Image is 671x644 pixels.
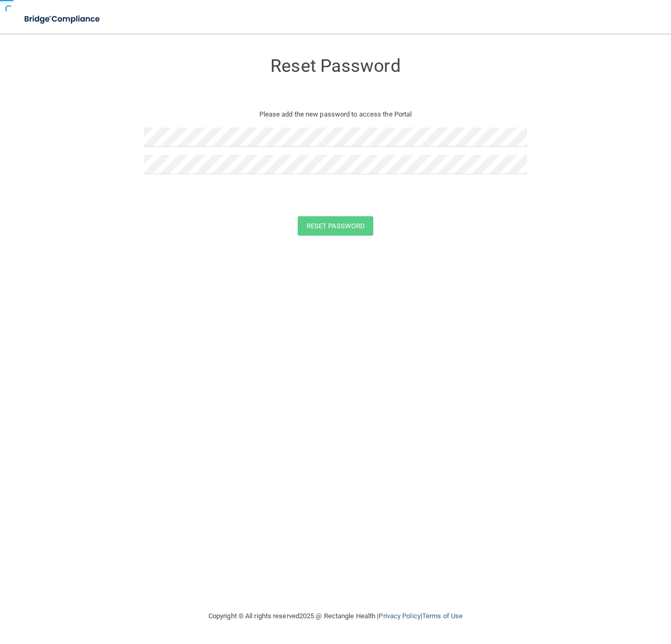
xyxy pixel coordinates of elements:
[422,612,463,620] a: Terms of Use
[144,599,527,633] div: Copyright © All rights reserved 2025 @ Rectangle Health | |
[379,612,420,620] a: Privacy Policy
[144,56,527,76] h3: Reset Password
[16,8,110,30] img: bridge_compliance_login_screen.278c3ca4.svg
[152,108,519,121] p: Please add the new password to access the Portal
[298,216,373,236] button: Reset Password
